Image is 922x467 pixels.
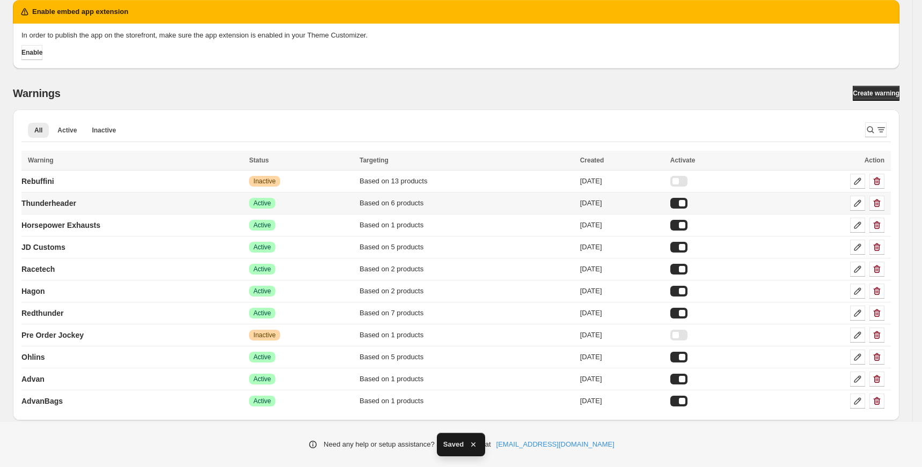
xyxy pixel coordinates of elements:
span: Create warning [853,89,899,98]
a: Hagon [21,283,45,300]
a: Ohlins [21,349,45,366]
div: [DATE] [580,330,664,340]
span: Active [253,287,271,295]
span: Saved [443,439,464,450]
a: Racetech [21,261,55,278]
div: [DATE] [580,374,664,384]
span: Active [253,243,271,251]
div: Based on 5 products [360,242,574,253]
span: Active [253,375,271,383]
span: Active [253,353,271,361]
h2: Warnings [13,87,61,100]
span: Enable [21,48,42,57]
span: Targeting [360,157,389,164]
a: Pre Order Jockey [21,327,84,344]
p: Advan [21,374,45,384]
p: Ohlins [21,352,45,362]
a: Rebuffini [21,173,54,190]
span: Active [253,309,271,317]
div: [DATE] [580,220,664,231]
span: Created [580,157,604,164]
button: Search and filter results [865,122,887,137]
h2: Enable embed app extension [32,6,128,17]
a: Advan [21,370,45,388]
span: Inactive [92,126,116,135]
div: Based on 1 products [360,330,574,340]
div: Based on 6 products [360,198,574,209]
a: AdvanBags [21,392,63,410]
span: Active [253,199,271,207]
div: [DATE] [580,176,664,187]
div: Based on 7 products [360,308,574,318]
div: [DATE] [580,264,664,275]
div: Based on 1 products [360,220,574,231]
div: [DATE] [580,286,664,296]
span: Active [253,221,271,229]
a: JD Customs [21,239,65,256]
button: Enable [21,45,42,60]
a: Create warning [853,86,899,101]
p: AdvanBags [21,396,63,406]
p: Redthunder [21,308,64,318]
div: Based on 2 products [360,264,574,275]
p: JD Customs [21,242,65,253]
div: [DATE] [580,198,664,209]
p: Thunderheader [21,198,76,209]
div: Based on 1 products [360,396,574,406]
div: [DATE] [580,396,664,406]
span: Status [249,157,269,164]
div: [DATE] [580,352,664,362]
div: [DATE] [580,242,664,253]
span: Activate [670,157,696,164]
p: Pre Order Jockey [21,330,84,340]
span: Active [253,265,271,273]
div: [DATE] [580,308,664,318]
p: Horsepower Exhausts [21,220,100,231]
div: Based on 2 products [360,286,574,296]
p: Rebuffini [21,176,54,187]
p: Racetech [21,264,55,275]
p: In order to publish the app on the storefront, make sure the app extension is enabled in your The... [21,30,891,41]
span: All [34,126,42,135]
span: Inactive [253,177,275,186]
a: [EMAIL_ADDRESS][DOMAIN_NAME] [496,439,614,450]
a: Horsepower Exhausts [21,217,100,234]
div: Based on 13 products [360,176,574,187]
span: Inactive [253,331,275,339]
span: Warning [28,157,54,164]
span: Action [865,157,884,164]
p: Hagon [21,286,45,296]
span: Active [57,126,77,135]
a: Redthunder [21,305,64,322]
a: Thunderheader [21,195,76,212]
div: Based on 1 products [360,374,574,384]
span: Active [253,397,271,405]
div: Based on 5 products [360,352,574,362]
